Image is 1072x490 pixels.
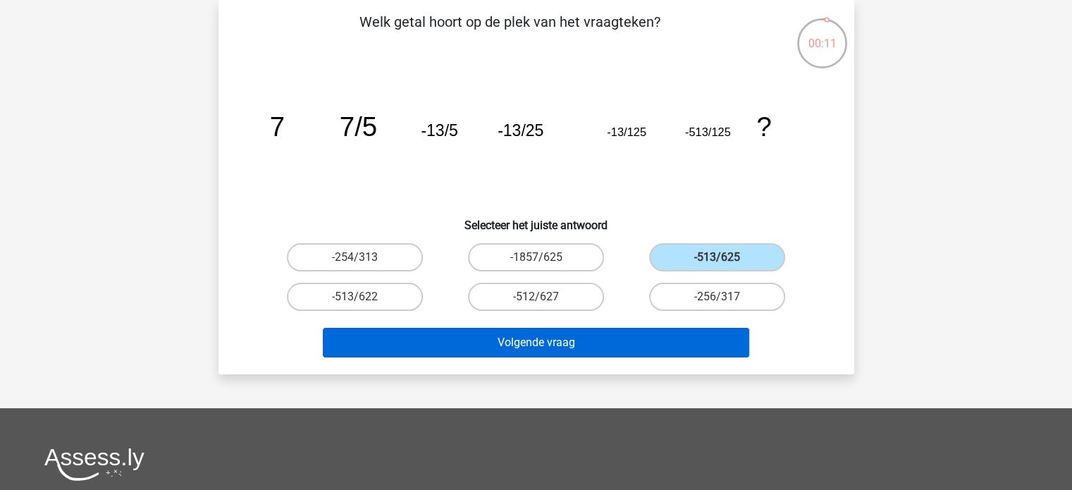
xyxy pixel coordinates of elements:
[796,17,849,52] div: 00:11
[287,283,423,311] label: -513/622
[421,121,457,140] tspan: -13/5
[323,328,749,357] button: Volgende vraag
[241,11,779,54] p: Welk getal hoort op de plek van het vraagteken?
[649,243,785,271] label: -513/625
[287,243,423,271] label: -254/313
[44,448,144,481] img: Assessly logo
[756,111,771,142] tspan: ?
[468,243,604,271] label: -1857/625
[498,121,543,140] tspan: -13/25
[269,111,284,142] tspan: 7
[241,207,832,232] h6: Selecteer het juiste antwoord
[339,111,376,142] tspan: 7/5
[607,125,646,138] tspan: -13/125
[684,125,730,138] tspan: -513/125
[649,283,785,311] label: -256/317
[468,283,604,311] label: -512/627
